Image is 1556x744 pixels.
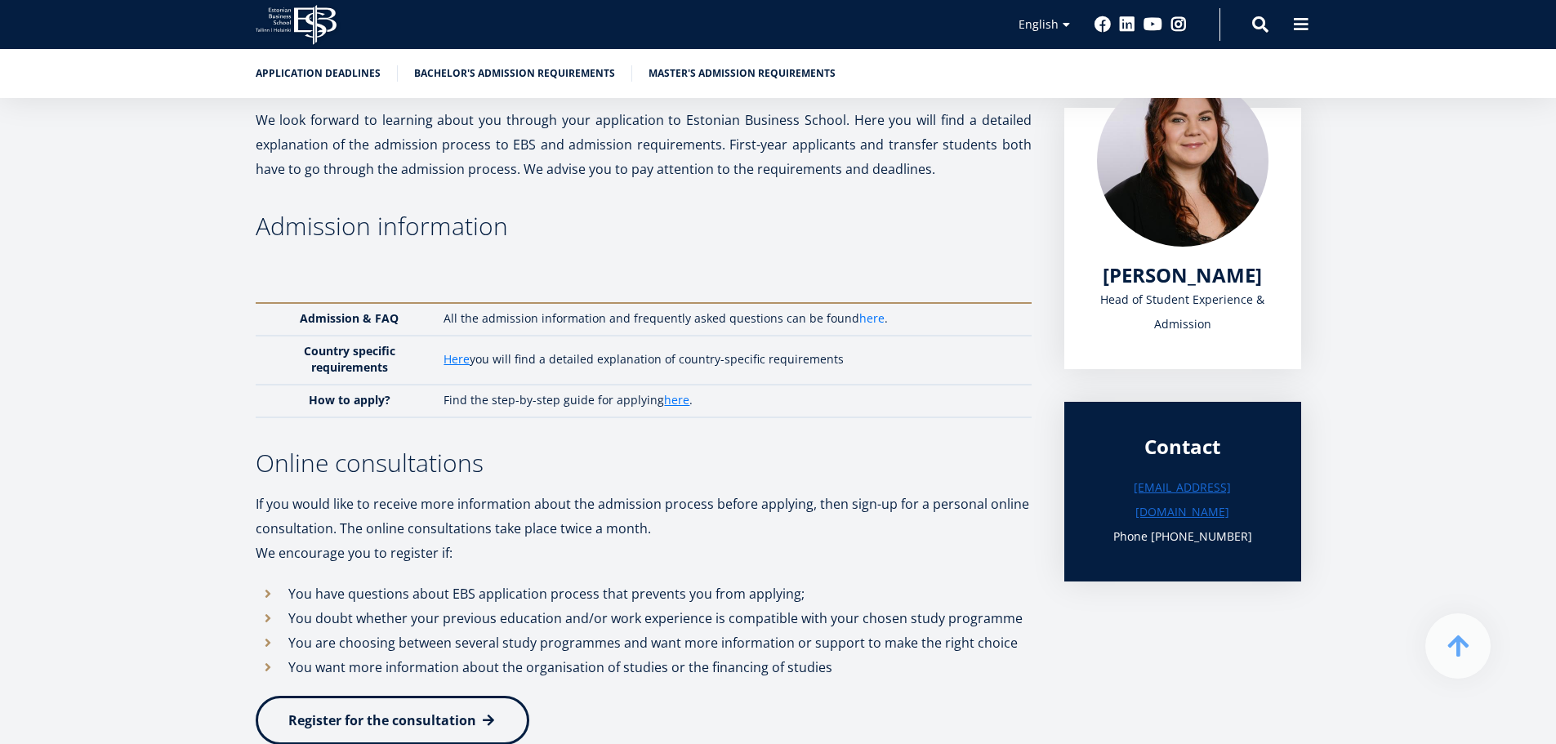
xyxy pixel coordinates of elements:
[1097,434,1268,459] div: Contact
[1119,16,1135,33] a: Linkedin
[256,451,1032,475] h3: Online consultations
[1097,75,1268,247] img: liina reimann
[256,492,1032,541] p: If you would like to receive more information about the admission process before applying, then s...
[256,108,1032,181] p: We look forward to learning about you through your application to Estonian Business School. Here ...
[649,65,836,82] a: Master's admission requirements
[256,581,1032,606] li: You have questions about EBS application process that prevents you from applying;
[1097,475,1268,524] a: [EMAIL_ADDRESS][DOMAIN_NAME]
[288,711,476,729] span: Register for the consultation
[304,343,395,375] strong: Country specific requirements
[1097,287,1268,336] div: Head of Student Experience & Admission
[256,65,381,82] a: Application deadlines
[256,606,1032,630] li: You doubt whether your previous education and/or work experience is compatible with your chosen s...
[1144,16,1162,33] a: Youtube
[664,392,689,408] a: here
[1103,263,1262,287] a: [PERSON_NAME]
[256,655,1032,679] li: You want more information about the organisation of studies or the financing of studies
[1097,524,1268,549] h3: Phone [PHONE_NUMBER]
[309,392,390,408] strong: How to apply?
[1103,261,1262,288] span: [PERSON_NAME]
[256,541,1032,565] p: We encourage you to register if:
[435,336,1031,385] td: you will find a detailed explanation of country-specific requirements
[859,310,885,327] a: here
[444,392,1014,408] p: Find the step-by-step guide for applying .
[1170,16,1187,33] a: Instagram
[444,351,470,368] a: Here
[256,630,1032,655] li: You are choosing between several study programmes and want more information or support to make th...
[1095,16,1111,33] a: Facebook
[300,310,399,326] strong: Admission & FAQ
[256,214,1032,238] h3: Admission information
[435,303,1031,336] td: All the admission information and frequently asked questions can be found .
[414,65,615,82] a: Bachelor's admission requirements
